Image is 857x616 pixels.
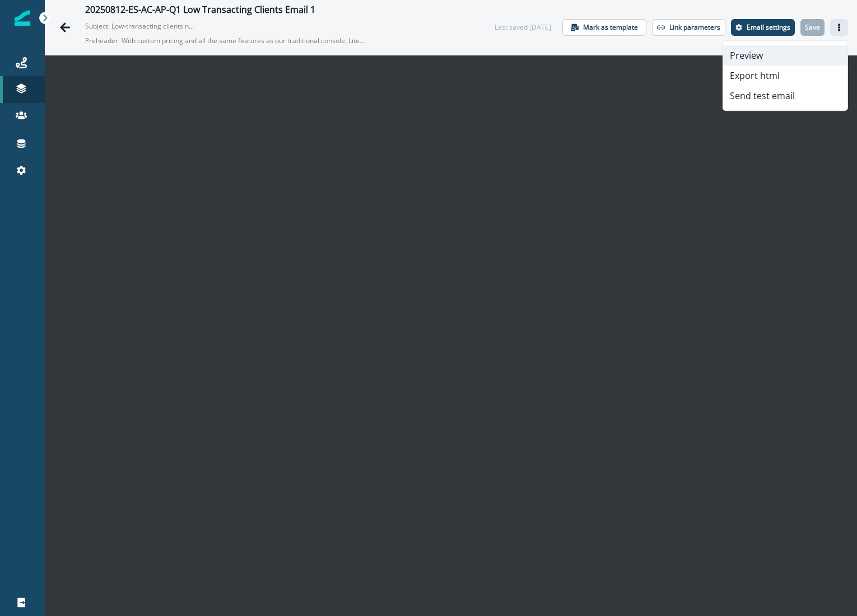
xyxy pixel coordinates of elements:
[723,45,847,66] button: Preview
[495,22,551,32] div: Last saved [DATE]
[652,19,725,36] button: Link parameters
[15,10,30,26] img: Inflection
[830,19,848,36] button: Actions
[85,4,315,17] div: 20250812-ES-AC-AP-Q1 Low Transacting Clients Email 1
[731,19,795,36] button: Settings
[669,24,720,31] p: Link parameters
[562,19,646,36] button: Mark as template
[723,86,847,106] button: Send test email
[85,31,365,50] p: Preheader: With custom pricing and all the same features as our traditional console, Lite Console...
[85,17,197,31] p: Subject: Low-transacting clients need flexible options
[805,24,820,31] p: Save
[800,19,825,36] button: Save
[723,66,847,86] button: Export html
[54,16,76,39] button: Go back
[583,24,638,31] p: Mark as template
[747,24,790,31] p: Email settings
